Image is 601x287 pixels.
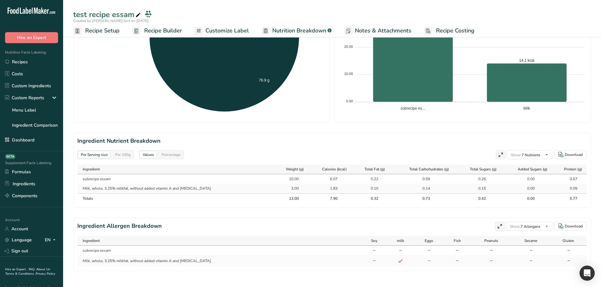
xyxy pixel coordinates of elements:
[562,176,577,182] div: 0.67
[519,176,535,182] div: 0.00
[262,24,332,38] a: Nutrition Breakdown
[77,137,587,145] h2: Ingredient Nutrient Breakdown
[45,236,58,244] div: EN
[523,106,530,111] tspan: Milk
[36,272,55,276] a: Privacy Policy
[565,152,583,158] div: Download
[78,184,274,193] td: Milk, whole, 3.25% milkfat, without added vitamin A and [MEDICAL_DATA]
[470,166,497,172] span: Total Sugars (g)
[73,24,120,38] a: Recipe Setup
[159,151,183,158] div: Percentage
[484,238,498,244] span: Peanuts
[518,166,547,172] span: Added Sugars (g)
[562,196,577,201] div: 0.77
[401,106,425,111] tspan: subrecipe es...
[322,196,338,201] div: 7.90
[286,166,304,172] span: Weight (g)
[322,176,338,182] div: 6.07
[364,166,385,172] span: Total Fat (g)
[424,24,474,38] a: Recipe Costing
[436,26,474,35] span: Recipe Costing
[344,72,353,76] tspan: 10.00
[344,24,411,38] a: Notes & Attachments
[78,193,274,203] th: Totals
[205,26,249,35] span: Customize Label
[195,24,249,38] a: Customize Label
[580,266,595,281] div: Open Intercom Messenger
[73,9,142,20] div: test recipe essam
[78,151,110,158] div: Per Serving size
[140,151,156,158] div: Values
[5,267,27,272] a: Hire an Expert .
[283,186,299,191] div: 3.00
[144,26,182,35] span: Recipe Builder
[414,176,430,182] div: 0.59
[470,186,486,191] div: 0.15
[5,234,32,245] a: Language
[562,186,577,191] div: 0.09
[425,238,433,244] span: Eggs
[83,166,100,172] span: Ingredient
[83,238,100,244] span: Ingredient
[322,166,347,172] span: Calories (kcal)
[371,238,377,244] span: Soy
[5,32,58,43] button: Hire an Expert
[563,238,574,244] span: Gluten
[362,186,378,191] div: 0.10
[5,95,44,101] div: Custom Reports
[362,196,378,201] div: 0.32
[78,174,274,184] td: subrecipe essam
[564,166,582,172] span: Protein (g)
[355,26,411,35] span: Notes & Attachments
[344,45,353,49] tspan: 20.00
[29,267,36,272] a: FAQ .
[85,26,120,35] span: Recipe Setup
[519,196,535,201] div: 0.00
[73,18,149,23] span: Created by [PERSON_NAME] test on [DATE]
[554,222,587,231] button: Download
[5,267,50,276] a: About Us .
[510,224,521,229] span: Show:
[470,196,486,201] div: 0.42
[113,151,133,158] div: Per 100g
[519,186,535,191] div: 0.00
[283,176,299,182] div: 10.00
[565,223,583,229] div: Download
[414,196,430,201] div: 0.73
[511,152,521,158] span: Show:
[5,154,15,159] div: BETA
[510,224,540,229] span: 7 Allergens
[507,150,553,159] button: Show:7 Nutrients
[409,166,449,172] span: Total Carbohydrates (g)
[524,238,537,244] span: Sesame
[283,196,299,201] div: 13.00
[511,152,540,158] span: 7 Nutrients
[554,150,587,159] button: Download
[362,176,378,182] div: 0.22
[77,222,162,231] h2: Ingredient Allergen Breakdown
[322,186,338,191] div: 1.83
[454,238,461,244] span: Fish
[414,186,430,191] div: 0.14
[5,272,36,276] a: Terms & Conditions .
[470,176,486,182] div: 0.26
[272,26,326,35] span: Nutrition Breakdown
[78,255,362,267] td: Milk, whole, 3.25% milkfat, without added vitamin A and [MEDICAL_DATA]
[506,222,553,231] button: Show:7 Allergens
[397,238,404,244] span: milk
[78,246,362,255] td: subrecipe essam
[346,99,353,103] tspan: 0.00
[132,24,182,38] a: Recipe Builder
